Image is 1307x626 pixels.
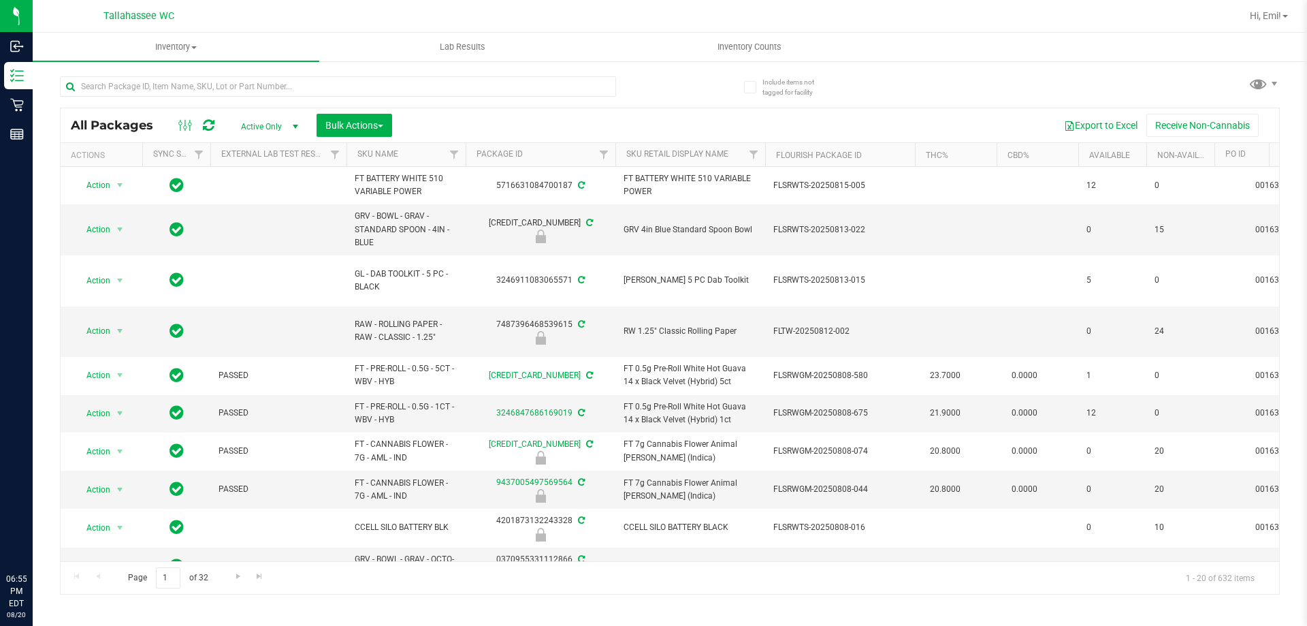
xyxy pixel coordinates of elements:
span: FT 7g Cannabis Flower Animal [PERSON_NAME] (Indica) [624,477,757,503]
a: [CREDIT_CARD_NUMBER] [489,371,581,380]
span: 0.0000 [1005,441,1044,461]
span: 0 [1086,483,1138,496]
span: In Sync [170,518,184,537]
span: 12 [1086,407,1138,420]
span: All Packages [71,118,167,133]
span: Sync from Compliance System [576,181,585,190]
span: 0 [1155,179,1206,192]
button: Bulk Actions [317,114,392,137]
span: 20.8000 [923,480,967,499]
span: Action [74,271,111,290]
span: Sync from Compliance System [576,275,585,285]
span: 5 [1155,560,1206,573]
a: CBD% [1007,151,1029,160]
span: FT 0.5g Pre-Roll White Hot Guava 14 x Black Velvet (Hybrid) 1ct [624,401,757,426]
span: FT - PRE-ROLL - 0.5G - 5CT - WBV - HYB [355,362,457,388]
span: FLSRWGM-20250808-675 [773,407,907,420]
span: GL - DAB TOOLKIT - 5 PC - BLACK [355,268,457,294]
span: 0 [1155,274,1206,287]
a: Flourish Package ID [776,151,862,160]
span: 15 [1155,223,1206,236]
span: Lab Results [421,41,504,53]
a: 00163485 [1255,275,1293,285]
a: Filter [593,143,615,166]
span: In Sync [170,403,184,422]
span: FLSRWTS-20250815-005 [773,179,907,192]
span: Sync from Compliance System [584,218,593,228]
span: Action [74,220,111,239]
span: 20 [1155,445,1206,458]
a: Go to the next page [228,567,248,586]
span: Action [74,366,111,385]
span: In Sync [170,176,184,195]
span: 0 [1086,521,1138,534]
span: Sync from Compliance System [584,371,593,380]
span: Sync from Compliance System [576,478,585,487]
iframe: Resource center [14,517,54,558]
a: Inventory Counts [606,33,892,61]
span: CCELL SILO BATTERY BLK [355,521,457,534]
span: PASSED [219,369,338,382]
span: 0 [1086,560,1138,573]
span: Inventory [33,41,319,53]
span: 10 [1155,521,1206,534]
div: 5716631084700187 [464,179,617,192]
inline-svg: Reports [10,127,24,141]
button: Receive Non-Cannabis [1146,114,1259,137]
a: 3246847686169019 [496,408,572,418]
div: Quarantine [464,451,617,465]
div: 7487396468539615 [464,318,617,345]
span: Action [74,176,111,195]
div: Quarantine [464,489,617,503]
span: Action [74,480,111,499]
a: 00163486 [1255,484,1293,494]
a: Go to the last page [250,567,270,586]
span: 24 [1155,325,1206,338]
span: Sync from Compliance System [576,554,585,564]
div: 4201873132243328 [464,514,617,541]
a: Filter [188,143,210,166]
span: FT - CANNABIS FLOWER - 7G - AML - IND [355,477,457,503]
span: FLSRWGM-20250808-580 [773,369,907,382]
span: FT - PRE-ROLL - 0.5G - 1CT - WBV - HYB [355,401,457,426]
a: THC% [926,151,948,160]
span: FLSRWTS-20250813-022 [773,223,907,236]
a: Sku Retail Display Name [626,149,728,159]
span: GRV - BOWL - GRAV - OCTO-TASTER - 16MM - BLUE [355,553,457,579]
div: [CREDIT_CARD_NUMBER] [464,217,617,243]
span: Action [74,404,111,423]
span: FLSRWTS-20250808-010 [773,560,907,573]
span: PASSED [219,407,338,420]
input: 1 [156,567,180,589]
span: In Sync [170,557,184,576]
span: Hi, Emi! [1250,10,1281,21]
a: 00163486 [1255,446,1293,456]
span: Sync from Compliance System [576,319,585,329]
span: Sync from Compliance System [576,408,585,418]
span: GRV 4in Blue Standard Spoon Bowl [624,223,757,236]
span: GRV - BOWL - GRAV - STANDARD SPOON - 4IN - BLUE [355,210,457,249]
a: 00163486 [1255,408,1293,418]
span: select [112,220,129,239]
span: Action [74,557,111,576]
p: 06:55 PM EDT [6,573,27,610]
a: [CREDIT_CARD_NUMBER] [489,439,581,449]
button: Export to Excel [1055,114,1146,137]
span: select [112,366,129,385]
span: 20 [1155,483,1206,496]
span: In Sync [170,270,184,289]
a: Non-Available [1157,151,1218,160]
span: Sync from Compliance System [584,439,593,449]
a: Filter [443,143,466,166]
a: Lab Results [319,33,606,61]
span: GRV 16mm Blue Octo-Taster Bowl [624,560,757,573]
span: Bulk Actions [325,120,383,131]
span: In Sync [170,322,184,341]
span: select [112,176,129,195]
span: select [112,518,129,537]
div: 3246911083065571 [464,274,617,287]
span: 0 [1155,369,1206,382]
span: 0 [1086,325,1138,338]
span: FT - CANNABIS FLOWER - 7G - AML - IND [355,438,457,464]
inline-svg: Inbound [10,40,24,53]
